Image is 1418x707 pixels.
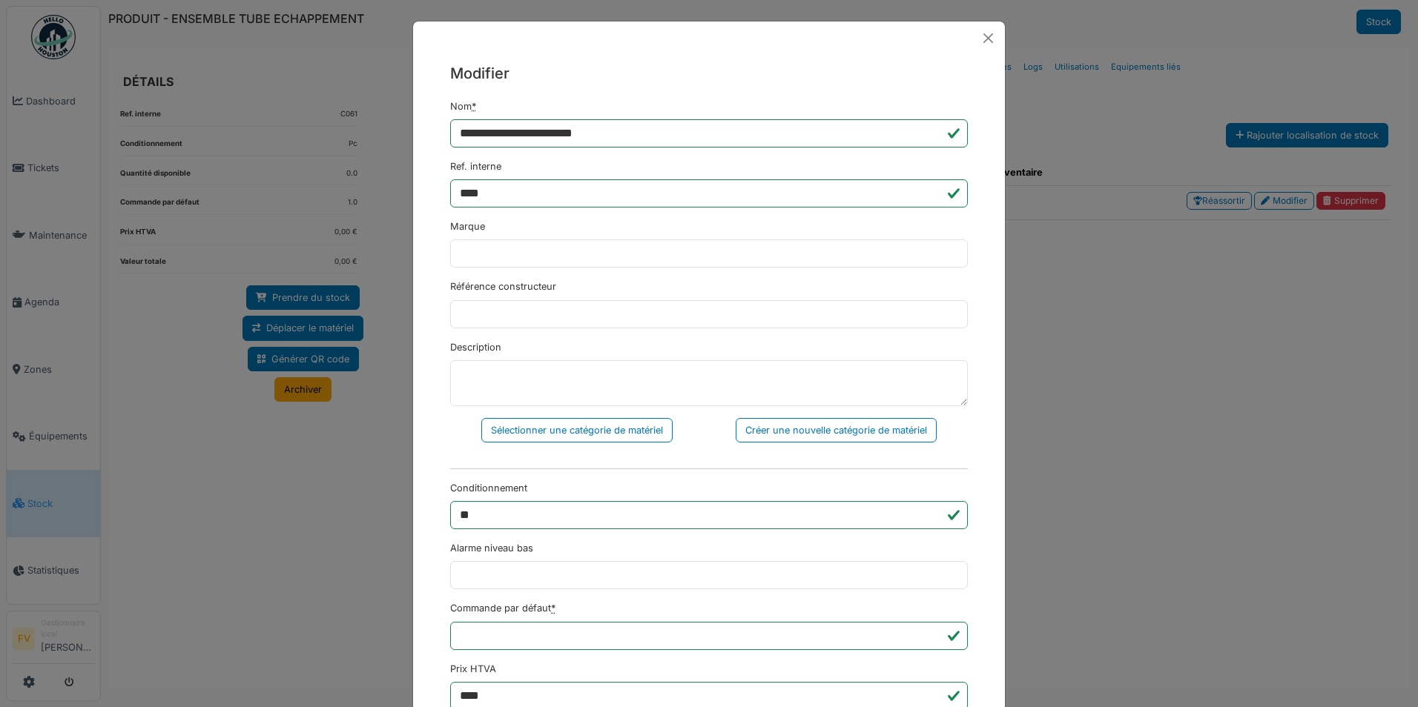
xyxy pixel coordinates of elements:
h5: Modifier [450,62,968,84]
label: Référence constructeur [450,279,556,293]
label: Description [450,340,501,354]
div: Créer une nouvelle catégorie de matériel [736,418,937,442]
label: Nom [450,99,476,113]
div: Sélectionner une catégorie de matériel [481,418,673,442]
abbr: Requis [472,101,476,112]
button: Close [977,27,999,49]
label: Ref. interne [450,159,501,173]
label: Alarme niveau bas [450,541,533,555]
label: Commande par défaut [450,601,555,615]
label: Prix HTVA [450,662,496,676]
label: Marque [450,219,485,233]
abbr: Requis [551,603,555,614]
label: Conditionnement [450,481,527,495]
